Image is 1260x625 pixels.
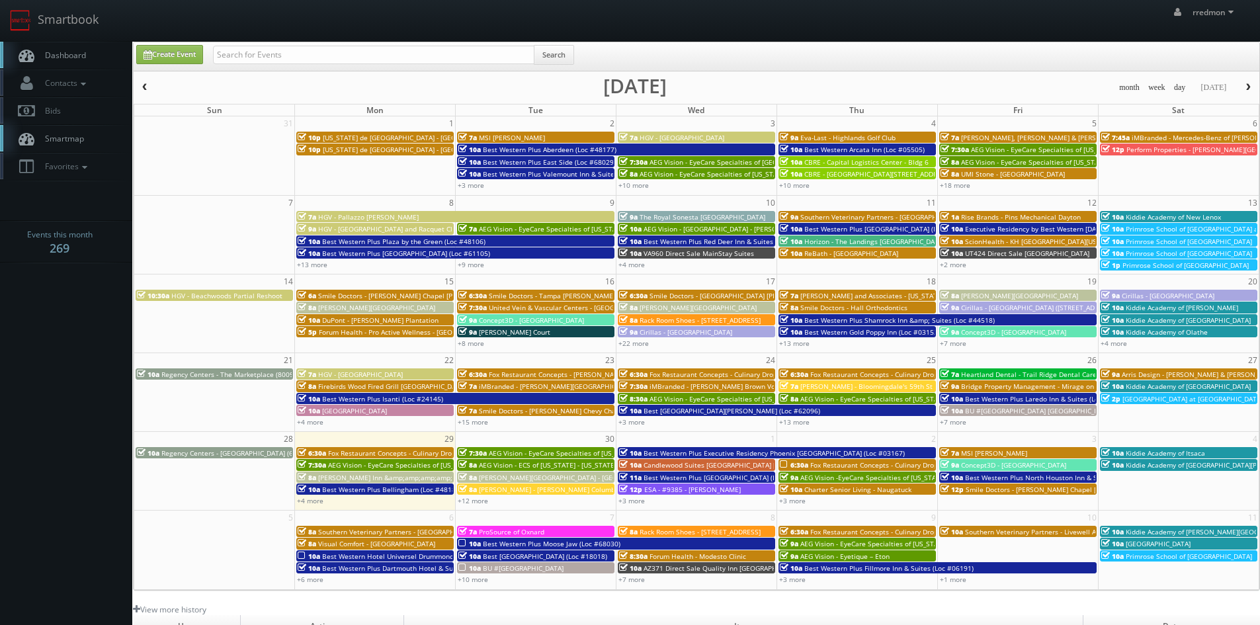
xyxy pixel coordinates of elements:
[323,133,505,142] span: [US_STATE] de [GEOGRAPHIC_DATA] - [GEOGRAPHIC_DATA]
[800,212,1017,222] span: Southern Veterinary Partners - [GEOGRAPHIC_DATA][PERSON_NAME]
[961,157,1185,167] span: AEG Vision - EyeCare Specialties of [US_STATE] - Carolina Family Vision
[619,249,642,258] span: 10a
[458,485,477,494] span: 8a
[322,552,510,561] span: Best Western Hotel Universel Drummondville (Loc #67019)
[1101,382,1124,391] span: 10a
[965,406,1113,415] span: BU #[GEOGRAPHIC_DATA] [GEOGRAPHIC_DATA]
[780,237,802,246] span: 10a
[1101,237,1124,246] span: 10a
[966,485,1190,494] span: Smile Doctors - [PERSON_NAME] Chapel [PERSON_NAME] Orthodontics
[458,496,488,505] a: +12 more
[298,291,316,300] span: 6a
[479,382,655,391] span: iMBranded - [PERSON_NAME][GEOGRAPHIC_DATA] BMW
[1101,291,1120,300] span: 9a
[780,157,802,167] span: 10a
[1101,249,1124,258] span: 10a
[10,10,31,31] img: smartbook-logo.png
[640,327,732,337] span: Cirillas - [GEOGRAPHIC_DATA]
[965,237,1121,246] span: ScionHealth - KH [GEOGRAPHIC_DATA][US_STATE]
[318,539,435,548] span: Visual Comfort - [GEOGRAPHIC_DATA]
[1101,145,1124,154] span: 12p
[1126,327,1208,337] span: Kiddie Academy of Olathe
[458,448,487,458] span: 7:30a
[940,417,966,427] a: +7 more
[941,237,963,246] span: 10a
[640,133,724,142] span: HGV - [GEOGRAPHIC_DATA]
[619,370,648,379] span: 6:30a
[941,157,959,167] span: 8a
[961,133,1216,142] span: [PERSON_NAME], [PERSON_NAME] & [PERSON_NAME], LLC - [GEOGRAPHIC_DATA]
[319,327,501,337] span: Forum Health - Pro Active Wellness - [GEOGRAPHIC_DATA]
[298,249,320,258] span: 10a
[458,303,487,312] span: 7:30a
[297,260,327,269] a: +13 more
[298,552,320,561] span: 10a
[458,575,488,584] a: +10 more
[458,169,481,179] span: 10a
[322,237,485,246] span: Best Western Plus Plaza by the Green (Loc #48106)
[800,291,1008,300] span: [PERSON_NAME] and Associates - [US_STATE][GEOGRAPHIC_DATA]
[318,303,435,312] span: [PERSON_NAME][GEOGRAPHIC_DATA]
[619,224,642,233] span: 10a
[534,45,574,65] button: Search
[780,145,802,154] span: 10a
[38,77,89,89] span: Contacts
[1101,527,1124,536] span: 10a
[298,370,316,379] span: 7a
[619,169,638,179] span: 8a
[483,169,661,179] span: Best Western Plus Valemount Inn & Suites (Loc #62120)
[136,45,203,64] a: Create Event
[489,370,720,379] span: Fox Restaurant Concepts - [PERSON_NAME] Cocina - [GEOGRAPHIC_DATA]
[298,382,316,391] span: 8a
[780,527,808,536] span: 6:30a
[322,249,490,258] span: Best Western Plus [GEOGRAPHIC_DATA] (Loc #61105)
[489,291,713,300] span: Smile Doctors - Tampa [PERSON_NAME] [PERSON_NAME] Orthodontics
[458,260,484,269] a: +9 more
[804,485,911,494] span: Charter Senior Living - Naugatuck
[483,563,564,573] span: BU #[GEOGRAPHIC_DATA]
[780,133,798,142] span: 9a
[804,315,995,325] span: Best Western Plus Shamrock Inn &amp; Suites (Loc #44518)
[650,370,859,379] span: Fox Restaurant Concepts - Culinary Dropout - [GEOGRAPHIC_DATA]
[1144,79,1170,96] button: week
[1126,212,1221,222] span: Kiddie Academy of New Lenox
[644,224,871,233] span: AEG Vision - [GEOGRAPHIC_DATA] - [PERSON_NAME][GEOGRAPHIC_DATA]
[619,327,638,337] span: 9a
[318,291,539,300] span: Smile Doctors - [PERSON_NAME] Chapel [PERSON_NAME] Orthodontic
[650,552,746,561] span: Forum Health - Modesto Clinic
[780,327,802,337] span: 10a
[804,249,898,258] span: ReBath - [GEOGRAPHIC_DATA]
[644,249,754,258] span: VA960 Direct Sale MainStay Suites
[483,145,616,154] span: Best Western Plus Aberdeen (Loc #48177)
[650,382,805,391] span: iMBranded - [PERSON_NAME] Brown Volkswagen
[489,448,728,458] span: AEG Vision - EyeCare Specialties of [US_STATE] – [PERSON_NAME] Eye Clinic
[965,527,1229,536] span: Southern Veterinary Partners - Livewell Animal Urgent Care of [GEOGRAPHIC_DATA]
[804,237,945,246] span: Horizon - The Landings [GEOGRAPHIC_DATA]
[941,224,963,233] span: 10a
[941,460,959,470] span: 9a
[1101,539,1124,548] span: 10a
[961,382,1148,391] span: Bridge Property Management - Mirage on [PERSON_NAME]
[640,303,757,312] span: [PERSON_NAME][GEOGRAPHIC_DATA]
[483,539,620,548] span: Best Western Plus Moose Jaw (Loc #68030)
[619,406,642,415] span: 10a
[804,169,1016,179] span: CBRE - [GEOGRAPHIC_DATA][STREET_ADDRESS][GEOGRAPHIC_DATA]
[323,145,505,154] span: [US_STATE] de [GEOGRAPHIC_DATA] - [GEOGRAPHIC_DATA]
[961,327,1066,337] span: Concept3D - [GEOGRAPHIC_DATA]
[965,224,1149,233] span: Executive Residency by Best Western [DATE] (Loc #44764)
[941,327,959,337] span: 9a
[298,394,320,403] span: 10a
[207,104,222,116] span: Sun
[458,406,477,415] span: 7a
[619,448,642,458] span: 10a
[137,370,159,379] span: 10a
[298,460,326,470] span: 7:30a
[800,303,907,312] span: Smile Doctors - Hall Orthodontics
[318,527,482,536] span: Southern Veterinary Partners - [GEOGRAPHIC_DATA]
[479,224,734,233] span: AEG Vision - EyeCare Specialties of [US_STATE] – EyeCare in [GEOGRAPHIC_DATA]
[1101,315,1124,325] span: 10a
[800,133,896,142] span: Eva-Last - Highlands Golf Club
[619,485,642,494] span: 12p
[298,448,326,458] span: 6:30a
[458,563,481,573] span: 10a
